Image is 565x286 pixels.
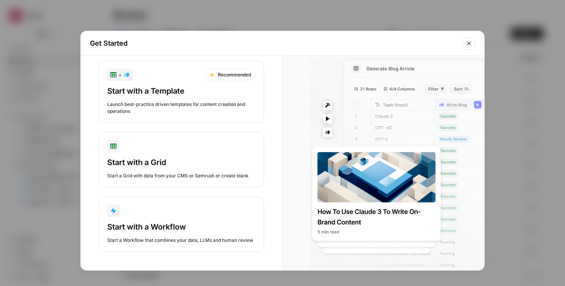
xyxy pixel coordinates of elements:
[90,38,458,49] h2: Get Started
[107,86,256,96] div: Start with a Template
[107,222,256,232] div: Start with a Workflow
[99,197,264,252] button: Start with a WorkflowStart a Workflow that combines your data, LLMs and human review
[204,69,256,81] div: Recommended
[110,70,130,79] div: +
[107,157,256,168] div: Start with a Grid
[99,132,264,187] button: Start with a GridStart a Grid with data from your CMS or Semrush or create blank
[463,37,475,50] button: Close modal
[107,101,256,115] div: Launch best-practice driven templates for content creation and operations
[107,172,256,179] div: Start a Grid with data from your CMS or Semrush or create blank
[107,237,256,244] div: Start a Workflow that combines your data, LLMs and human review
[99,61,264,123] button: +RecommendedStart with a TemplateLaunch best-practice driven templates for content creation and o...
